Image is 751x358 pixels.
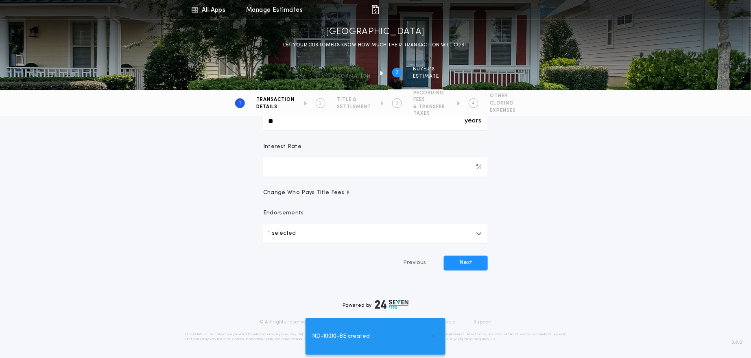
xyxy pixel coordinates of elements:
span: information [333,73,371,80]
span: ESTIMATE [413,73,439,80]
p: LET YOUR CUSTOMERS KNOW HOW MUCH THEIR TRANSACTION WILL COST [283,41,468,49]
h2: 2 [319,100,322,107]
p: Interest Rate [263,143,301,151]
h2: 1 [239,100,241,107]
p: 1 selected [268,229,296,239]
input: Interest Rate [263,157,488,177]
span: RECORDING FEES [413,90,448,103]
span: DETAILS [256,104,295,110]
span: BUYER'S [413,66,439,72]
span: CLOSING [490,100,516,107]
span: TRANSACTION [256,96,295,103]
span: Property [333,66,371,72]
span: OTHER [490,93,516,99]
p: Endorsements [263,210,488,218]
h2: 3 [396,100,399,107]
span: TITLE & [337,96,371,103]
img: vs-icon [528,6,558,14]
span: EXPENSES [490,107,516,114]
h2: 4 [472,100,475,107]
div: Powered by [343,300,408,310]
button: 1 selected [263,224,488,244]
span: Change Who Pays Title Fees [263,189,351,197]
span: SETTLEMENT [337,104,371,110]
img: logo [375,300,408,310]
div: years [465,111,481,131]
button: Next [444,256,488,271]
button: Change Who Pays Title Fees [263,189,488,197]
span: & TRANSFER TAXES [413,104,448,117]
button: Previous [387,256,442,271]
h1: [GEOGRAPHIC_DATA] [326,26,425,39]
span: ND-10010-BE created [312,332,370,341]
h2: 2 [395,70,398,76]
img: img [371,5,380,15]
